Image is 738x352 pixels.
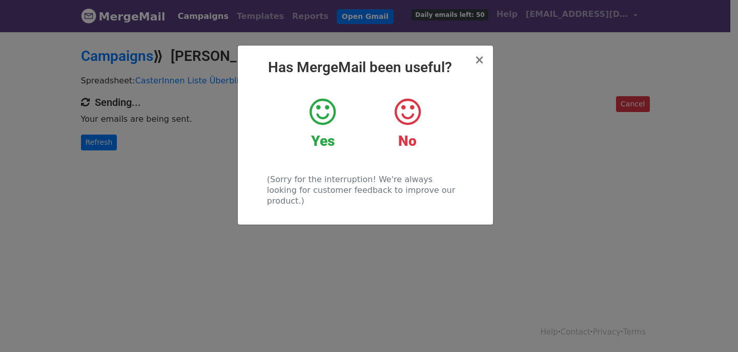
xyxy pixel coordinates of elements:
button: Close [474,54,484,66]
a: Yes [288,97,357,150]
span: × [474,53,484,67]
h2: Has MergeMail been useful? [246,59,485,76]
a: No [373,97,442,150]
strong: No [398,133,417,149]
strong: Yes [311,133,335,149]
p: (Sorry for the interruption! We're always looking for customer feedback to improve our product.) [267,174,463,206]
